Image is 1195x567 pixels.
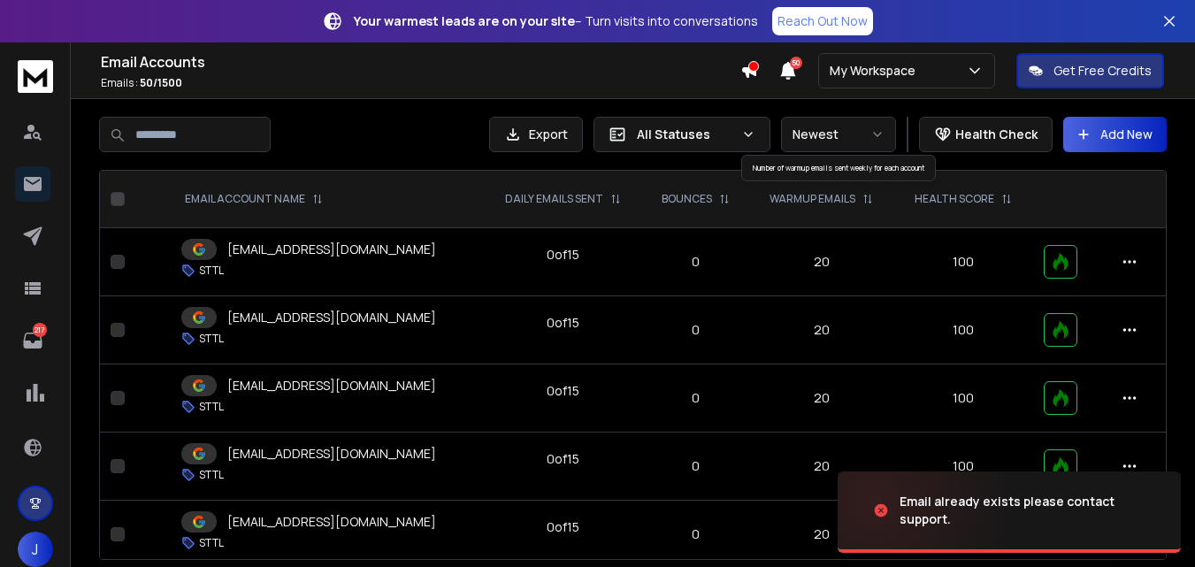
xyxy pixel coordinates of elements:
p: – Turn visits into conversations [354,12,758,30]
div: Email already exists please contact support. [900,493,1160,528]
h1: Email Accounts [101,51,740,73]
p: 0 [653,457,738,475]
td: 20 [749,364,894,433]
button: Add New [1063,117,1167,152]
button: J [18,532,53,567]
p: Emails : [101,76,740,90]
div: EMAIL ACCOUNT NAME [185,192,323,206]
p: BOUNCES [662,192,712,206]
td: 100 [894,296,1033,364]
td: 100 [894,364,1033,433]
button: Health Check [919,117,1053,152]
a: Reach Out Now [772,7,873,35]
p: Get Free Credits [1053,62,1152,80]
td: 20 [749,228,894,296]
p: STTL [199,400,224,414]
div: 0 of 15 [547,382,579,400]
td: 20 [749,296,894,364]
p: 217 [33,323,47,337]
p: All Statuses [637,126,734,143]
td: 20 [749,433,894,501]
p: 0 [653,253,738,271]
button: Export [489,117,583,152]
p: HEALTH SCORE [915,192,994,206]
p: STTL [199,332,224,346]
p: 0 [653,525,738,543]
p: [EMAIL_ADDRESS][DOMAIN_NAME] [227,309,436,326]
p: My Workspace [830,62,923,80]
div: 0 of 15 [547,246,579,264]
p: [EMAIL_ADDRESS][DOMAIN_NAME] [227,241,436,258]
p: 0 [653,321,738,339]
strong: Your warmest leads are on your site [354,12,575,29]
div: 0 of 15 [547,314,579,332]
p: [EMAIL_ADDRESS][DOMAIN_NAME] [227,513,436,531]
p: DAILY EMAILS SENT [505,192,603,206]
div: 0 of 15 [547,518,579,536]
span: 50 [790,57,802,69]
img: logo [18,60,53,93]
p: WARMUP EMAILS [770,192,855,206]
p: [EMAIL_ADDRESS][DOMAIN_NAME] [227,377,436,395]
p: [EMAIL_ADDRESS][DOMAIN_NAME] [227,445,436,463]
td: 100 [894,228,1033,296]
td: 100 [894,433,1033,501]
p: STTL [199,468,224,482]
p: STTL [199,536,224,550]
span: Number of warmup emails sent weekly for each account [753,163,924,172]
p: STTL [199,264,224,278]
span: 50 / 1500 [140,75,182,90]
button: Newest [781,117,896,152]
p: Health Check [955,126,1038,143]
img: image [838,463,1015,558]
p: 0 [653,389,738,407]
button: Get Free Credits [1016,53,1164,88]
div: 0 of 15 [547,450,579,468]
p: Reach Out Now [778,12,868,30]
a: 217 [15,323,50,358]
